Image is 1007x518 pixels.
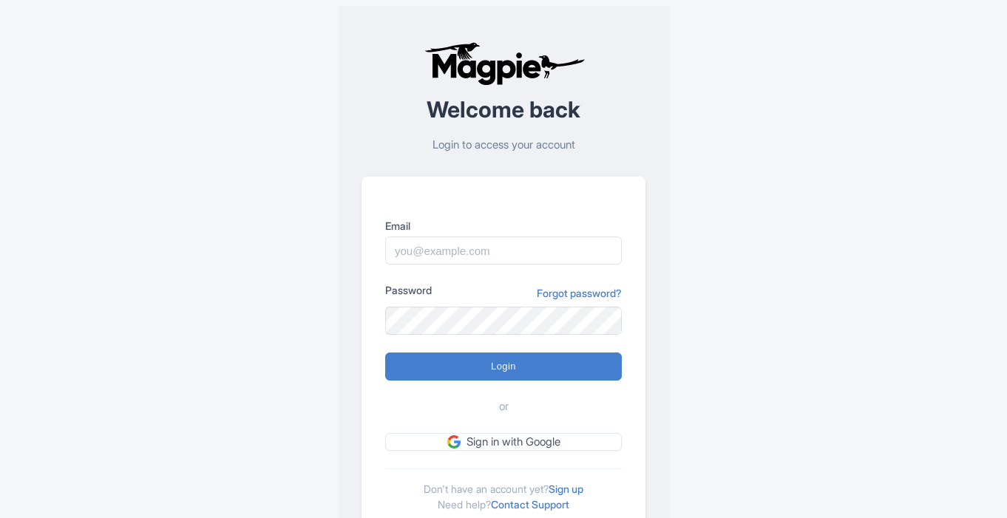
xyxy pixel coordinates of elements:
a: Sign in with Google [385,433,622,451]
input: Login [385,352,622,381]
input: you@example.com [385,236,622,265]
h2: Welcome back [362,98,645,122]
label: Email [385,218,622,234]
a: Forgot password? [537,285,622,301]
div: Don't have an account yet? Need help? [385,468,622,512]
span: or [499,398,509,415]
img: google.svg [447,435,461,449]
a: Contact Support [491,498,569,511]
a: Sign up [549,483,583,495]
p: Login to access your account [362,137,645,154]
img: logo-ab69f6fb50320c5b225c76a69d11143b.png [421,41,587,86]
label: Password [385,282,432,298]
